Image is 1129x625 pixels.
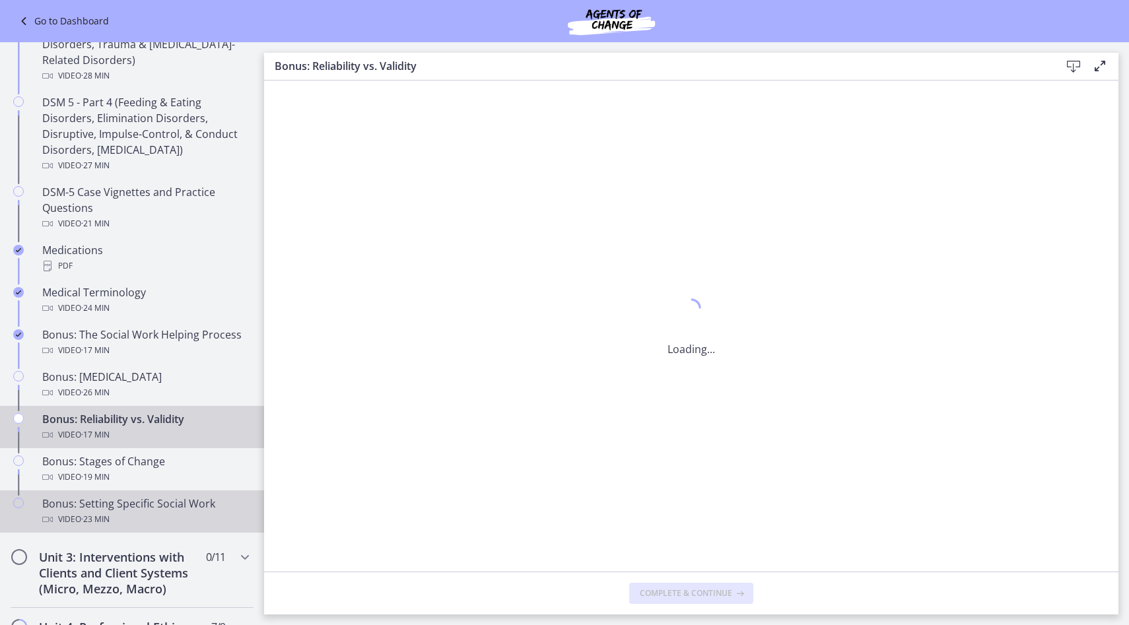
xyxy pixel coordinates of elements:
[81,343,110,358] span: · 17 min
[275,58,1039,74] h3: Bonus: Reliability vs. Validity
[42,343,248,358] div: Video
[42,496,248,527] div: Bonus: Setting Specific Social Work
[532,5,691,37] img: Agents of Change Social Work Test Prep
[42,158,248,174] div: Video
[640,588,732,599] span: Complete & continue
[667,295,715,325] div: 1
[81,469,110,485] span: · 19 min
[42,327,248,358] div: Bonus: The Social Work Helping Process
[42,427,248,443] div: Video
[13,287,24,298] i: Completed
[42,453,248,485] div: Bonus: Stages of Change
[42,258,248,274] div: PDF
[81,511,110,527] span: · 23 min
[206,549,225,565] span: 0 / 11
[42,94,248,174] div: DSM 5 - Part 4 (Feeding & Eating Disorders, Elimination Disorders, Disruptive, Impulse-Control, &...
[81,300,110,316] span: · 24 min
[42,469,248,485] div: Video
[42,216,248,232] div: Video
[39,549,200,597] h2: Unit 3: Interventions with Clients and Client Systems (Micro, Mezzo, Macro)
[13,329,24,340] i: Completed
[81,158,110,174] span: · 27 min
[667,341,715,357] p: Loading...
[13,245,24,255] i: Completed
[629,583,753,604] button: Complete & continue
[81,68,110,84] span: · 28 min
[42,369,248,401] div: Bonus: [MEDICAL_DATA]
[42,511,248,527] div: Video
[42,411,248,443] div: Bonus: Reliability vs. Validity
[42,242,248,274] div: Medications
[81,385,110,401] span: · 26 min
[81,427,110,443] span: · 17 min
[42,284,248,316] div: Medical Terminology
[81,216,110,232] span: · 21 min
[42,68,248,84] div: Video
[42,184,248,232] div: DSM-5 Case Vignettes and Practice Questions
[42,300,248,316] div: Video
[42,5,248,84] div: DSM 5 - Part 3 ([MEDICAL_DATA], Obsessive-Compulsive and Related Disorders, Trauma & [MEDICAL_DAT...
[42,385,248,401] div: Video
[16,13,109,29] a: Go to Dashboard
